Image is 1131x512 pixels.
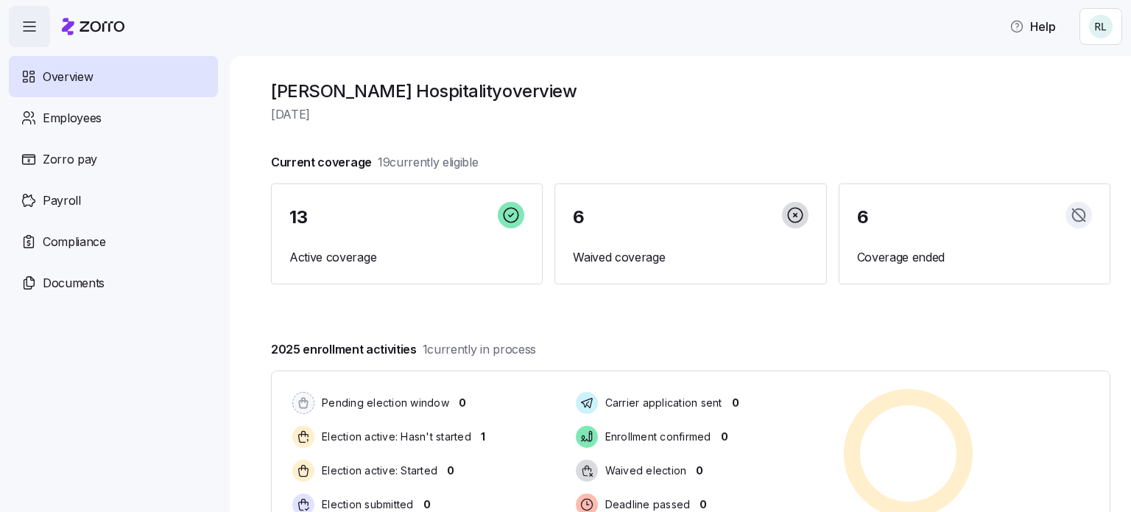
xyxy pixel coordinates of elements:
[9,97,218,138] a: Employees
[271,340,536,359] span: 2025 enrollment activities
[423,340,536,359] span: 1 currently in process
[423,497,431,512] span: 0
[721,429,728,444] span: 0
[857,248,1092,267] span: Coverage ended
[43,68,93,86] span: Overview
[289,208,307,226] span: 13
[9,262,218,304] a: Documents
[1010,18,1056,35] span: Help
[601,497,691,512] span: Deadline passed
[700,497,707,512] span: 0
[573,248,808,267] span: Waived coverage
[1089,15,1113,38] img: 30a8f389b6ea91f54e2de2955a4db355
[378,153,479,172] span: 19 currently eligible
[732,396,739,410] span: 0
[289,248,524,267] span: Active coverage
[857,208,869,226] span: 6
[43,192,81,210] span: Payroll
[9,221,218,262] a: Compliance
[573,208,585,226] span: 6
[43,150,97,169] span: Zorro pay
[459,396,466,410] span: 0
[9,138,218,180] a: Zorro pay
[43,274,105,292] span: Documents
[317,497,414,512] span: Election submitted
[9,180,218,221] a: Payroll
[9,56,218,97] a: Overview
[481,429,485,444] span: 1
[998,12,1068,41] button: Help
[271,153,479,172] span: Current coverage
[601,396,722,410] span: Carrier application sent
[317,429,471,444] span: Election active: Hasn't started
[43,109,102,127] span: Employees
[271,80,1110,102] h1: [PERSON_NAME] Hospitality overview
[43,233,106,251] span: Compliance
[696,463,703,478] span: 0
[601,463,687,478] span: Waived election
[271,105,1110,124] span: [DATE]
[317,396,449,410] span: Pending election window
[447,463,454,478] span: 0
[317,463,437,478] span: Election active: Started
[601,429,711,444] span: Enrollment confirmed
